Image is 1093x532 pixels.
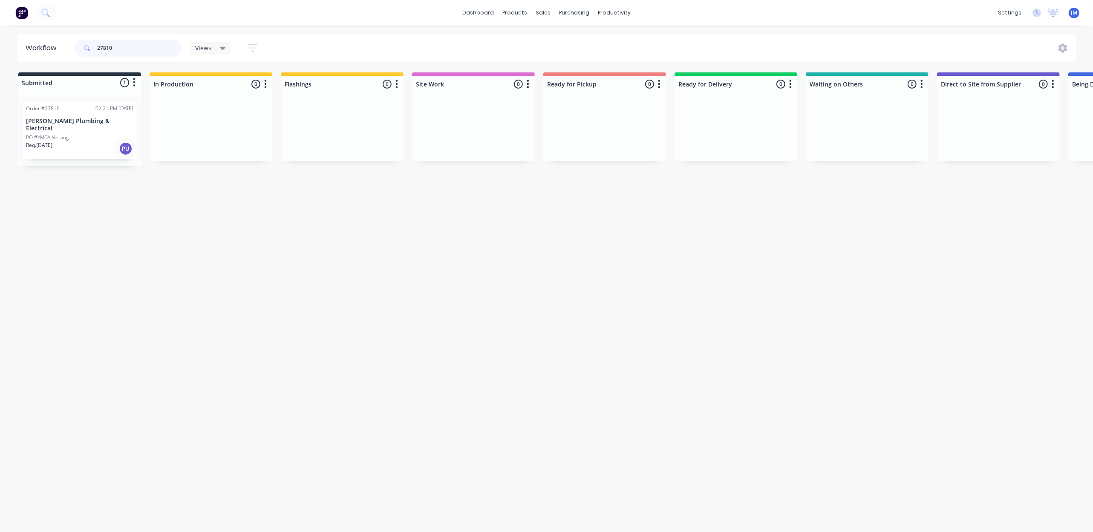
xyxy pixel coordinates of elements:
[26,141,52,149] p: Req. [DATE]
[26,105,60,112] div: Order #27810
[1071,9,1077,17] span: JM
[531,6,555,19] div: sales
[23,101,137,159] div: Order #2781002:21 PM [DATE][PERSON_NAME] Plumbing & ElectricalPO #YMCA NerangReq.[DATE]PU
[97,40,182,57] input: Search for orders...
[26,43,61,53] div: Workflow
[26,118,133,132] p: [PERSON_NAME] Plumbing & Electrical
[994,6,1026,19] div: settings
[26,134,69,141] p: PO #YMCA Nerang
[119,142,133,155] div: PU
[95,105,133,112] div: 02:21 PM [DATE]
[458,6,498,19] a: dashboard
[195,43,211,52] span: Views
[555,6,594,19] div: purchasing
[594,6,635,19] div: productivity
[15,6,28,19] img: Factory
[498,6,531,19] div: products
